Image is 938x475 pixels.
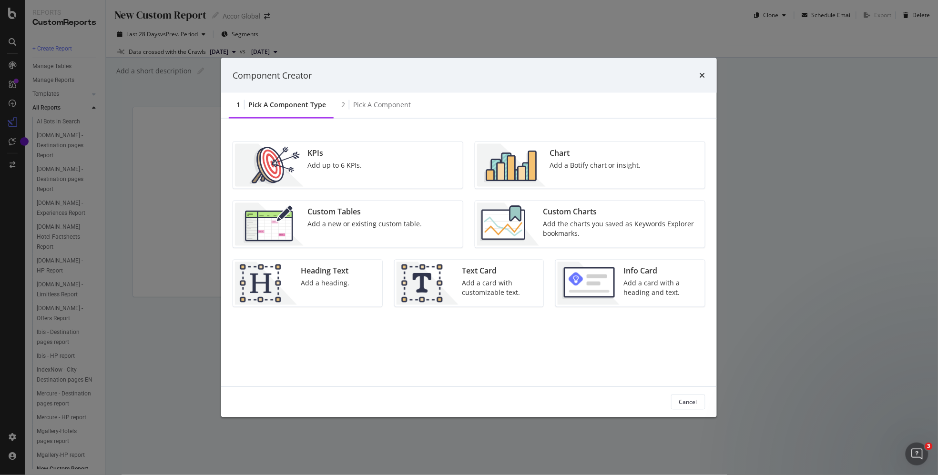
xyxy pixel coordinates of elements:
div: Chart [550,148,641,159]
div: Cancel [679,398,697,406]
img: 9fcGIRyhgxRLRpur6FCk681sBQ4rDmX99LnU5EkywwAAAAAElFTkSuQmCC [558,262,620,305]
div: Add a card with a heading and text. [623,279,699,298]
div: Add a card with customizable text. [462,279,538,298]
div: Add up to 6 KPIs. [307,161,362,170]
img: Chdk0Fza.png [477,203,539,246]
div: modal [221,58,717,417]
div: Component Creator [233,69,312,81]
div: Info Card [623,266,699,277]
div: Add the charts you saved as Keywords Explorer bookmarks. [543,220,699,239]
div: Add a new or existing custom table. [307,220,422,229]
img: CtJ9-kHf.png [235,262,297,305]
div: KPIs [307,148,362,159]
div: times [700,69,705,81]
img: CIPqJSrR.png [397,262,459,305]
div: Pick a Component type [248,100,326,110]
div: 2 [341,100,345,110]
div: 1 [236,100,240,110]
div: Custom Tables [307,207,422,218]
button: Cancel [671,394,705,410]
div: Heading Text [301,266,349,277]
img: CzM_nd8v.png [235,203,304,246]
span: 3 [925,443,933,450]
img: __UUOcd1.png [235,144,304,187]
div: Pick a Component [353,100,411,110]
div: Text Card [462,266,538,277]
div: Add a Botify chart or insight. [550,161,641,170]
img: BHjNRGjj.png [477,144,546,187]
div: Add a heading. [301,279,349,288]
div: Custom Charts [543,207,699,218]
iframe: Intercom live chat [906,443,928,465]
